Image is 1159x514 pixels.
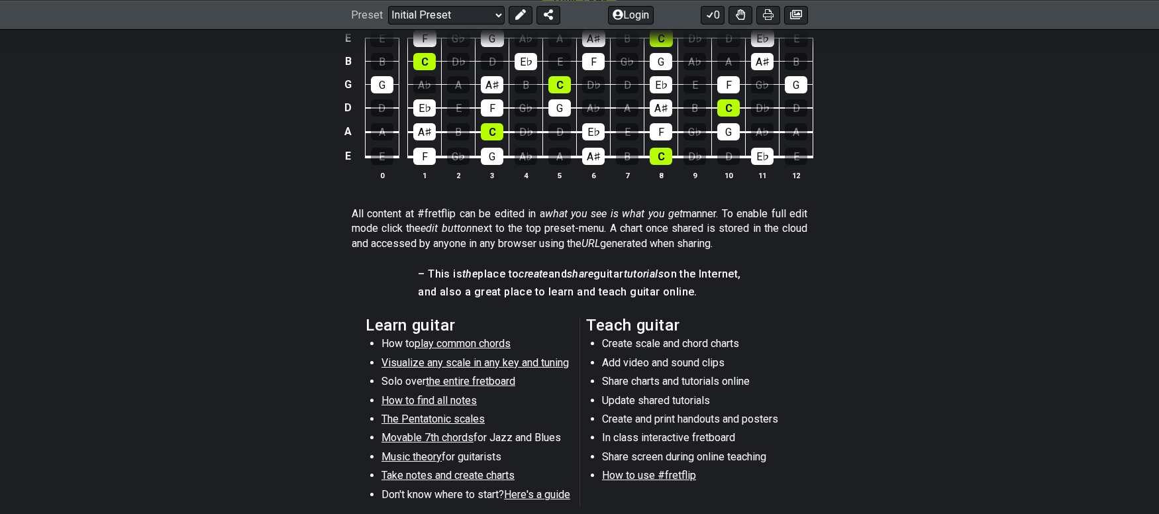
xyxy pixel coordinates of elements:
div: A [616,99,638,117]
button: 0 [701,5,725,24]
div: A♯ [481,76,503,93]
div: C [548,76,571,93]
div: E♭ [650,76,672,93]
em: share [567,268,593,280]
span: The Pentatonic scales [381,413,485,425]
div: C [650,30,673,47]
div: F [413,148,436,165]
th: 9 [678,168,712,182]
li: for Jazz and Blues [381,431,570,449]
th: 8 [644,168,678,182]
select: Preset [388,5,505,24]
span: play common chords [415,337,511,350]
li: Don't know where to start? [381,488,570,506]
div: A [785,123,807,140]
li: In class interactive fretboard [602,431,791,449]
li: for guitarists [381,450,570,468]
span: Here's a guide [504,488,570,501]
span: How to use #fretflip [602,469,696,482]
li: Share screen during online teaching [602,450,791,468]
div: B [616,148,638,165]
div: A [717,53,740,70]
div: A♭ [582,99,605,117]
div: F [582,53,605,70]
td: D [340,96,356,120]
div: E [548,53,571,70]
li: Create scale and chord charts [602,336,791,355]
div: E♭ [515,53,537,70]
div: B [785,53,807,70]
li: How to [381,336,570,355]
div: E♭ [413,99,436,117]
li: Create and print handouts and posters [602,412,791,431]
div: E [616,123,638,140]
th: 6 [577,168,611,182]
td: B [340,50,356,73]
div: G [650,53,672,70]
div: D [481,53,503,70]
th: 2 [442,168,476,182]
button: Edit Preset [509,5,532,24]
div: A♭ [683,53,706,70]
th: 10 [712,168,746,182]
div: F [413,30,436,47]
div: E [447,99,470,117]
div: A [548,30,572,47]
div: E [371,148,393,165]
div: F [717,76,740,93]
div: C [650,148,672,165]
div: C [481,123,503,140]
h4: – This is place to and guitar on the Internet, [418,267,740,282]
div: A♭ [515,30,538,47]
div: B [616,30,639,47]
td: E [340,27,356,50]
div: C [717,99,740,117]
div: A♭ [515,148,537,165]
div: G [785,76,807,93]
li: Share charts and tutorials online [602,374,791,393]
div: A♯ [582,148,605,165]
div: A [371,123,393,140]
span: Take notes and create charts [381,469,515,482]
div: G♭ [447,30,470,47]
td: A [340,120,356,144]
span: Movable 7th chords [381,431,474,444]
div: D [616,76,638,93]
button: Print [756,5,780,24]
div: D♭ [582,76,605,93]
div: B [371,53,393,70]
li: Add video and sound clips [602,356,791,374]
em: edit button [421,222,472,234]
td: G [340,73,356,96]
span: Visualize any scale in any key and tuning [381,356,569,369]
div: G♭ [447,148,470,165]
div: E [785,148,807,165]
div: D♭ [683,30,707,47]
div: E [683,76,706,93]
div: D [371,99,393,117]
li: Solo over [381,374,570,393]
em: tutorials [624,268,664,280]
div: A♯ [582,30,605,47]
div: B [683,99,706,117]
div: A♯ [413,123,436,140]
div: D♭ [447,53,470,70]
div: G [548,99,571,117]
div: C [413,53,436,70]
div: A♯ [751,53,774,70]
span: Music theory [381,450,442,463]
div: E♭ [751,148,774,165]
th: 12 [780,168,813,182]
th: 11 [746,168,780,182]
div: A [447,76,470,93]
h2: Teach guitar [586,318,793,333]
th: 3 [476,168,509,182]
div: G [717,123,740,140]
li: Update shared tutorials [602,393,791,412]
em: create [519,268,548,280]
div: G [371,76,393,93]
em: the [462,268,478,280]
button: Toggle Dexterity for all fretkits [729,5,752,24]
div: E [370,30,393,47]
div: G [481,30,504,47]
